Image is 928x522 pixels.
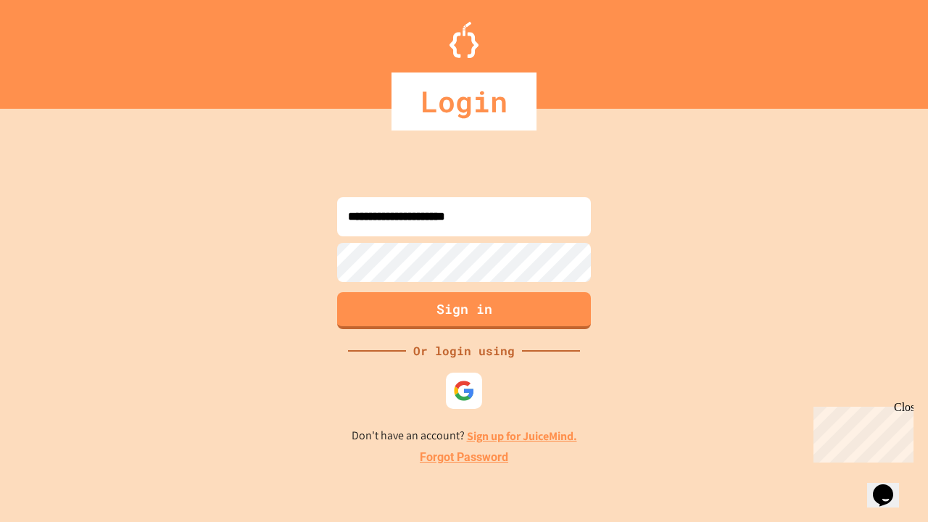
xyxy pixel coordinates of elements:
img: google-icon.svg [453,380,475,402]
iframe: chat widget [867,464,913,507]
p: Don't have an account? [352,427,577,445]
button: Sign in [337,292,591,329]
iframe: chat widget [808,401,913,463]
div: Login [391,72,536,130]
img: Logo.svg [449,22,478,58]
a: Sign up for JuiceMind. [467,428,577,444]
a: Forgot Password [420,449,508,466]
div: Or login using [406,342,522,360]
div: Chat with us now!Close [6,6,100,92]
